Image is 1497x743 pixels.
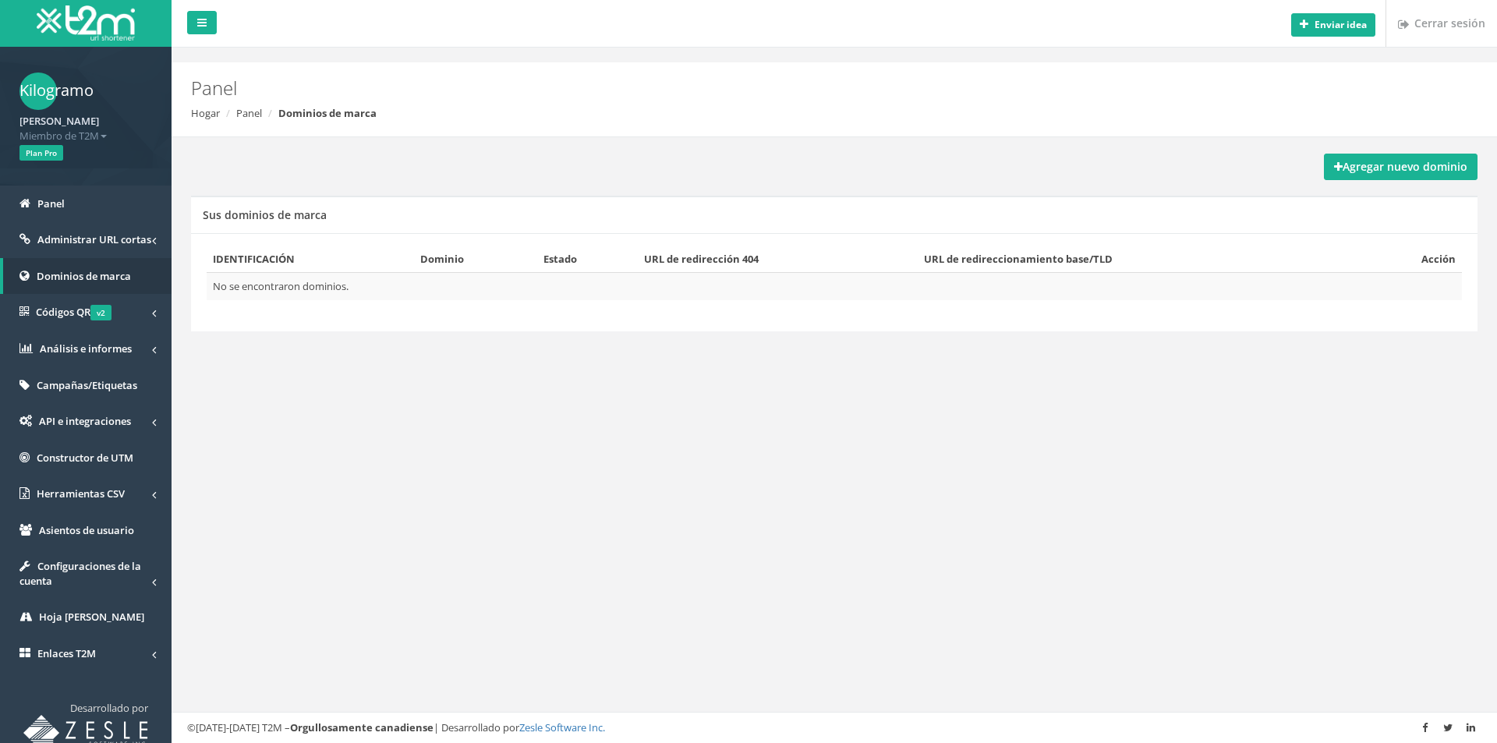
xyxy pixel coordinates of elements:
font: Miembro de T2M [19,129,99,143]
font: Orgullosamente canadiense [290,720,434,734]
font: Campañas/Etiquetas [37,378,137,392]
img: T2M [37,5,135,41]
font: Cerrar sesión [1414,16,1485,30]
font: Acción [1421,252,1456,266]
font: Estado [543,252,577,266]
font: URL de redireccionamiento base/TLD [924,252,1113,266]
font: URL de redirección 404 [644,252,759,266]
a: Hogar [191,106,220,120]
font: Enlaces T2M [37,646,96,660]
button: Enviar idea [1291,13,1375,37]
font: Constructor de UTM [37,451,133,465]
a: Panel [236,106,262,120]
a: Zesle Software Inc. [519,720,605,734]
font: IDENTIFICACIÓN [213,252,295,266]
font: Códigos QR [36,305,90,319]
font: Kilogramo [19,80,94,101]
font: Configuraciones de la cuenta [19,559,141,588]
font: Herramientas CSV [37,486,125,501]
font: Enviar idea [1315,18,1367,31]
font: | Desarrollado por [434,720,519,734]
font: Sus dominios de marca [203,207,327,222]
font: ©[DATE]-[DATE] T2M – [187,720,290,734]
font: Hoja [PERSON_NAME] [39,610,144,624]
a: Agregar nuevo dominio [1324,154,1478,180]
font: Análisis e informes [40,341,132,356]
font: Asientos de usuario [39,523,134,537]
font: Panel [191,75,237,101]
font: Dominios de marca [278,106,377,120]
font: No se encontraron dominios. [213,279,349,293]
font: Dominios de marca [37,269,131,283]
font: Dominio [420,252,464,266]
font: Agregar nuevo dominio [1343,159,1467,174]
font: Panel [37,196,65,211]
font: [PERSON_NAME] [19,114,99,128]
a: [PERSON_NAME] Miembro de T2M [19,110,152,143]
font: Administrar URL cortas [37,232,151,246]
font: Plan Pro [26,147,57,158]
font: API e integraciones [39,414,131,428]
font: v2 [97,307,105,318]
font: Desarrollado por [70,701,148,715]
